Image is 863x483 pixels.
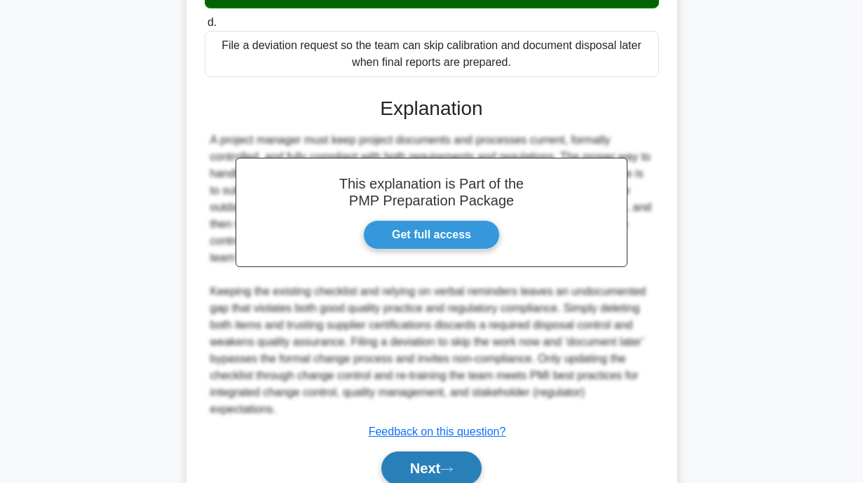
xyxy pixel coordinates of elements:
div: A project manager must keep project documents and processes current, formally controlled, and ful... [210,132,653,418]
a: Get full access [363,220,500,250]
div: File a deviation request so the team can skip calibration and document disposal later when final ... [205,31,659,77]
h3: Explanation [213,97,651,121]
a: Feedback on this question? [369,426,506,437]
span: d. [208,16,217,28]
